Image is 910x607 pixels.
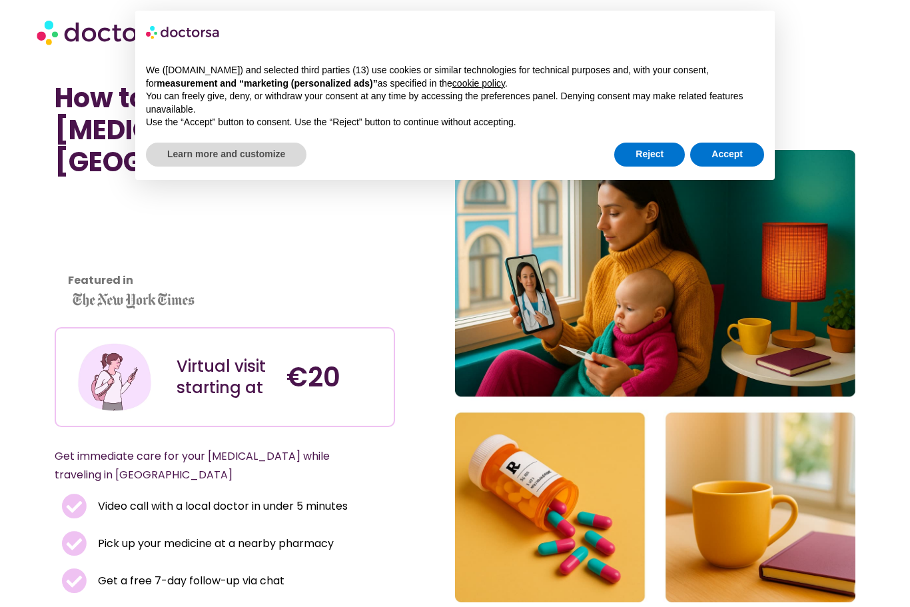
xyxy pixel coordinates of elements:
[452,78,505,89] a: cookie policy
[177,356,274,398] div: Virtual visit starting at
[146,90,764,116] p: You can freely give, deny, or withdraw your consent at any time by accessing the preferences pane...
[146,116,764,129] p: Use the “Accept” button to consent. Use the “Reject” button to continue without accepting.
[146,64,764,90] p: We ([DOMAIN_NAME]) and selected third parties (13) use cookies or similar technologies for techni...
[157,78,377,89] strong: measurement and “marketing (personalized ads)”
[55,82,395,178] h1: How to Treat a [MEDICAL_DATA] in [GEOGRAPHIC_DATA]
[61,198,181,298] iframe: Customer reviews powered by Trustpilot
[68,273,133,288] strong: Featured in
[95,497,348,516] span: Video call with a local doctor in under 5 minutes
[146,21,221,43] img: logo
[146,143,306,167] button: Learn more and customize
[455,150,855,602] img: bronchitis-doctor-Crete
[95,572,284,590] span: Get a free 7-day follow-up via chat
[690,143,764,167] button: Accept
[95,534,334,553] span: Pick up your medicine at a nearby pharmacy
[76,338,154,416] img: Illustration depicting a young woman in a casual outfit, engaged with her smartphone. She has a p...
[55,447,363,484] p: Get immediate care for your [MEDICAL_DATA] while traveling in [GEOGRAPHIC_DATA]
[614,143,685,167] button: Reject
[286,361,384,393] h4: €20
